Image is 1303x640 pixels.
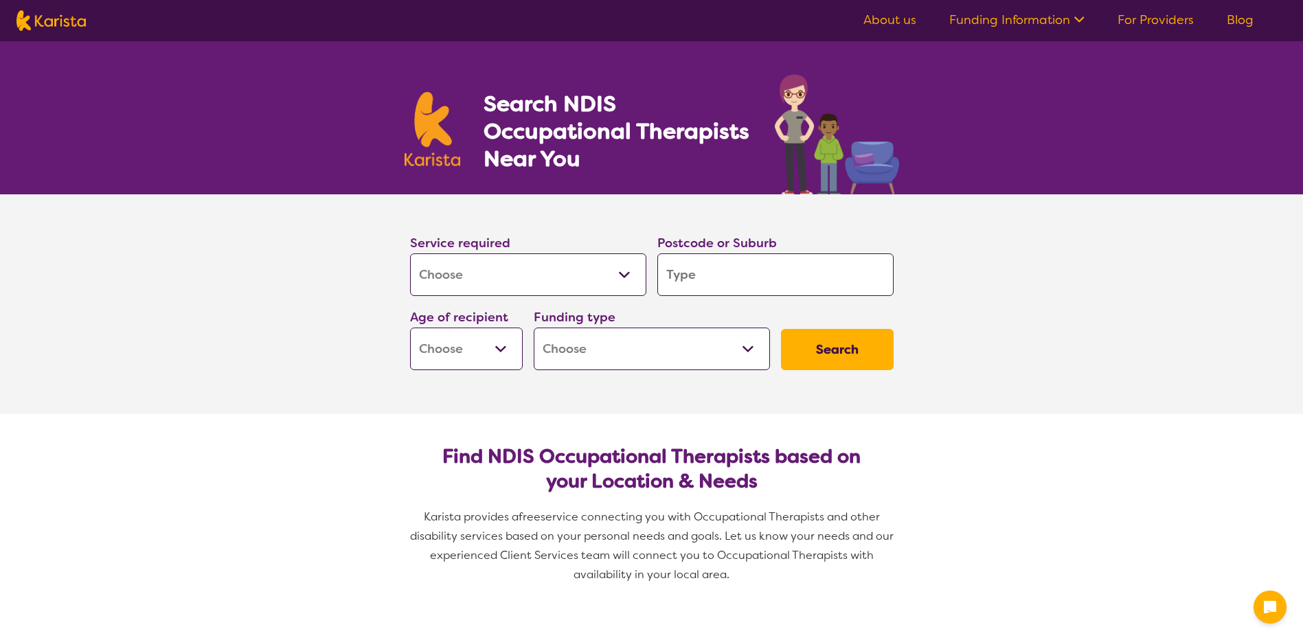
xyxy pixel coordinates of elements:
span: free [519,510,541,524]
label: Postcode or Suburb [657,235,777,251]
label: Funding type [534,309,615,325]
h1: Search NDIS Occupational Therapists Near You [484,90,751,172]
h2: Find NDIS Occupational Therapists based on your Location & Needs [421,444,883,494]
span: Karista provides a [424,510,519,524]
img: Karista logo [16,10,86,31]
a: For Providers [1118,12,1194,28]
span: service connecting you with Occupational Therapists and other disability services based on your p... [410,510,896,582]
img: Karista logo [405,92,461,166]
a: About us [863,12,916,28]
input: Type [657,253,894,296]
label: Service required [410,235,510,251]
img: occupational-therapy [775,74,899,194]
a: Funding Information [949,12,1085,28]
label: Age of recipient [410,309,508,325]
a: Blog [1227,12,1254,28]
button: Search [781,329,894,370]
